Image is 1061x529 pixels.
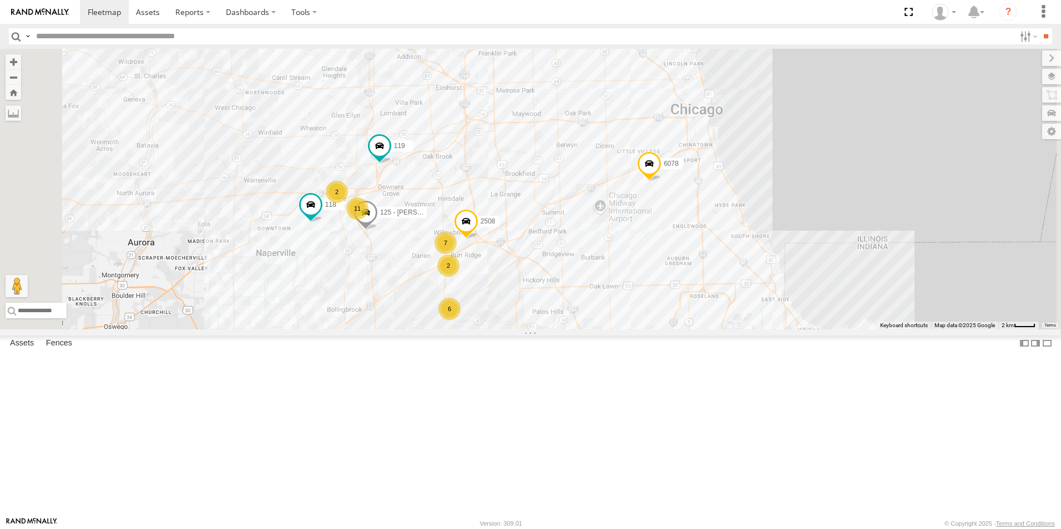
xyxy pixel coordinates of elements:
[481,217,496,225] span: 2508
[23,28,32,44] label: Search Query
[944,520,1055,527] div: © Copyright 2025 -
[934,322,995,328] span: Map data ©2025 Google
[41,335,78,351] label: Fences
[11,8,69,16] img: rand-logo.svg
[664,160,679,167] span: 6078
[1042,124,1061,139] label: Map Settings
[6,275,28,297] button: Drag Pegman onto the map to open Street View
[394,142,405,150] span: 119
[998,322,1039,329] button: Map Scale: 2 km per 35 pixels
[6,54,21,69] button: Zoom in
[4,335,39,351] label: Assets
[325,201,336,209] span: 118
[326,181,348,203] div: 2
[434,232,457,254] div: 7
[1044,323,1056,328] a: Terms (opens in new tab)
[346,197,368,220] div: 11
[437,255,459,277] div: 2
[928,4,960,21] div: Ed Pruneda
[380,208,452,216] span: 125 - [PERSON_NAME]
[999,3,1017,21] i: ?
[6,69,21,85] button: Zoom out
[6,85,21,100] button: Zoom Home
[1030,335,1041,352] label: Dock Summary Table to the Right
[6,518,57,529] a: Visit our Website
[1002,322,1014,328] span: 2 km
[438,298,461,320] div: 6
[996,520,1055,527] a: Terms and Conditions
[6,105,21,121] label: Measure
[1042,335,1053,352] label: Hide Summary Table
[480,520,522,527] div: Version: 309.01
[1019,335,1030,352] label: Dock Summary Table to the Left
[880,322,928,329] button: Keyboard shortcuts
[1015,28,1039,44] label: Search Filter Options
